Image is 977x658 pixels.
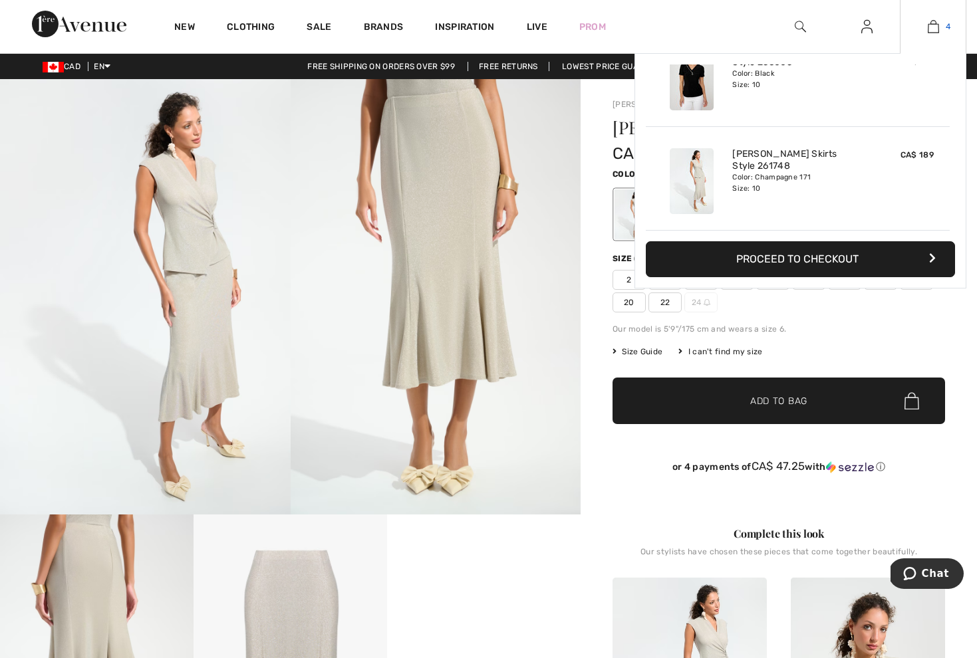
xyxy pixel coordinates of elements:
div: Color: Black Size: 10 [732,68,863,90]
div: or 4 payments of with [613,460,945,473]
a: Lowest Price Guarantee [551,62,680,71]
span: EN [94,62,110,71]
span: 2 [613,270,646,290]
button: Proceed to Checkout [646,241,955,277]
a: Live [527,20,547,34]
a: Free shipping on orders over $99 [297,62,466,71]
a: [PERSON_NAME] Skirts Style 261748 [732,148,863,172]
span: CA$ 189 [613,144,675,163]
span: CA$ 189 [901,150,934,160]
a: Free Returns [468,62,549,71]
div: Our stylists have chosen these pieces that come together beautifully. [613,547,945,567]
span: Inspiration [435,21,494,35]
button: Add to Bag [613,378,945,424]
span: 20 [613,292,646,312]
div: Color: Champagne 171 Size: 10 [732,172,863,193]
div: Our model is 5'9"/175 cm and wears a size 6. [613,323,945,335]
span: Size Guide [613,346,662,358]
img: search the website [795,19,806,35]
img: Canadian Dollar [43,62,64,72]
a: New [174,21,195,35]
span: Color: [613,169,644,179]
s: CA$ 160 [904,58,934,66]
a: Brands [364,21,404,35]
span: CAD [43,62,86,71]
a: 4 [901,19,966,35]
span: Add to Bag [750,394,807,408]
a: [PERSON_NAME] [613,100,679,109]
div: I can't find my size [678,346,762,358]
img: ring-m.svg [704,299,710,306]
a: Sale [307,21,331,35]
img: Sezzle [826,461,874,473]
span: 24 [684,292,718,312]
img: My Info [861,19,873,35]
span: 22 [648,292,682,312]
img: Joseph Ribkoff Skirts Style 261748. 2 [291,79,581,514]
h1: [PERSON_NAME] Skirts Style 261748 [613,119,890,136]
img: Joseph Ribkoff Skirts Style 261748 [670,148,714,214]
div: Complete this look [613,526,945,542]
a: Sign In [851,19,883,35]
img: 1ère Avenue [32,11,126,37]
span: 4 [946,21,950,33]
span: CA$ 47.25 [752,459,805,473]
div: Size ([GEOGRAPHIC_DATA]/[GEOGRAPHIC_DATA]): [613,253,835,265]
img: My Bag [928,19,939,35]
iframe: Opens a widget where you can chat to one of our agents [891,558,964,592]
div: or 4 payments ofCA$ 47.25withSezzle Click to learn more about Sezzle [613,460,945,478]
div: Champagne 171 [615,189,649,239]
img: Bag.svg [905,392,919,409]
a: Clothing [227,21,275,35]
a: Prom [579,20,606,34]
img: Fitted Hip-Length V-Neck Style 256003 [670,45,714,110]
